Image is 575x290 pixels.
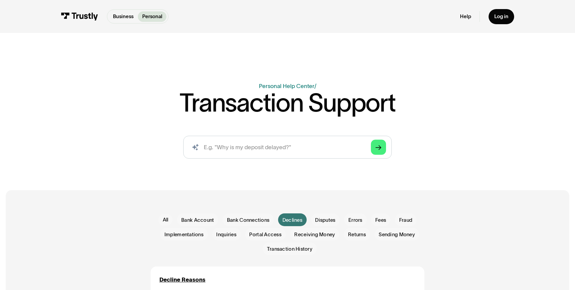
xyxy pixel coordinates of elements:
div: Log in [494,13,508,19]
p: Personal [142,13,162,20]
span: Bank Account [181,216,214,223]
span: Inquiries [216,231,236,238]
a: Log in [489,9,514,24]
input: search [183,136,392,159]
a: Personal [138,11,167,22]
a: Business [109,11,138,22]
span: Fees [375,216,386,223]
span: Declines [282,216,302,223]
a: Decline Reasons [159,275,205,284]
p: Business [113,13,133,20]
span: Disputes [315,216,335,223]
div: / [314,83,316,89]
span: Transaction History [267,245,312,252]
a: Personal Help Center [259,83,314,89]
a: All [158,214,173,225]
form: Email Form [151,213,424,255]
span: Bank Connections [227,216,269,223]
span: Portal Access [249,231,281,238]
span: Receiving Money [294,231,335,238]
span: Fraud [399,216,412,223]
img: Trustly Logo [61,12,98,20]
div: All [163,216,168,223]
span: Implementations [164,231,203,238]
a: Help [460,13,471,19]
h1: Transaction Support [180,90,395,116]
span: Returns [348,231,366,238]
span: Sending Money [379,231,415,238]
span: Errors [348,216,362,223]
form: Search [183,136,392,159]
